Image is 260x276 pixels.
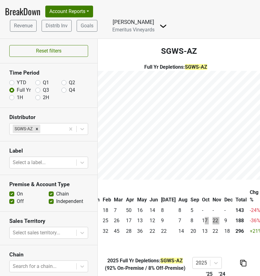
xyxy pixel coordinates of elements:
td: - [201,205,211,216]
td: 22 [159,226,177,237]
label: Q3 [43,86,49,94]
label: Chain [56,190,69,198]
div: Full Yr Depletions : [102,257,188,264]
td: 25 [101,216,113,226]
div: ( 92% On-Premise / 8% Off-Premise ) [102,264,188,272]
td: 13 [136,216,148,226]
div: SGWS-AZ [13,125,34,133]
h3: Distributor [9,114,88,121]
td: 45 [113,226,125,237]
td: 5 [189,205,201,216]
td: 14 [177,226,189,237]
th: Aug [177,187,189,205]
h3: Time Period [9,70,88,76]
th: May [136,187,148,205]
td: 18 [223,226,234,237]
label: Full Yr [17,86,31,94]
td: 9 [223,216,234,226]
td: 12 [148,216,159,226]
td: 22 [211,226,223,237]
td: - [211,205,223,216]
td: 9 [159,216,177,226]
h3: Premise & Account Type [9,181,88,188]
th: [DATE] [159,187,177,205]
label: Q1 [43,79,49,86]
label: Independent [56,198,83,205]
label: 1H [17,94,23,101]
th: 296 [234,226,248,237]
a: Goals [77,20,97,32]
td: 16 [136,205,148,216]
img: Dropdown Menu [159,22,167,30]
label: YTD [17,79,26,86]
td: 17 [124,216,136,226]
td: - [223,205,234,216]
th: Total [234,187,248,205]
th: Feb [101,187,113,205]
span: Emeritus Vineyards [112,27,155,33]
td: 32 [101,226,113,237]
h3: SGWS-AZ [98,46,260,56]
td: 8 [177,205,189,216]
th: 143 [234,205,248,216]
h3: Chain [9,251,88,258]
td: 50 [124,205,136,216]
th: Sep [189,187,201,205]
td: 8 [189,216,201,226]
div: [PERSON_NAME] [112,18,155,26]
td: 22 [211,216,223,226]
h3: Sales Territory [9,218,88,224]
td: 14 [148,205,159,216]
td: 17 [201,216,211,226]
th: Apr [124,187,136,205]
label: Q2 [69,79,75,86]
td: 28 [124,226,136,237]
td: 8 [159,205,177,216]
th: Jun [148,187,159,205]
label: On [17,190,23,198]
span: SGWS-AZ [185,64,207,70]
th: 188 [234,216,248,226]
th: Nov [211,187,223,205]
img: Copy to clipboard [240,260,246,266]
td: 22 [148,226,159,237]
td: 26 [113,216,125,226]
th: Dec [223,187,234,205]
button: Account Reports [45,6,93,17]
td: 7 [177,216,189,226]
a: Distrib Inv [42,20,72,32]
td: 36 [136,226,148,237]
a: BreakDown [5,5,40,18]
td: 7 [113,205,125,216]
div: Remove SGWS-AZ [34,125,40,133]
td: 18 [101,205,113,216]
h3: Label [9,148,88,154]
label: Q4 [69,86,75,94]
button: Reset filters [9,45,88,57]
a: Revenue [10,20,37,32]
span: SGWS-AZ [160,258,183,264]
span: 2025 [107,258,120,264]
th: Oct [201,187,211,205]
label: 2H [43,94,49,101]
td: 13 [201,226,211,237]
label: Off [17,198,24,205]
td: 20 [189,226,201,237]
th: Mar [113,187,125,205]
